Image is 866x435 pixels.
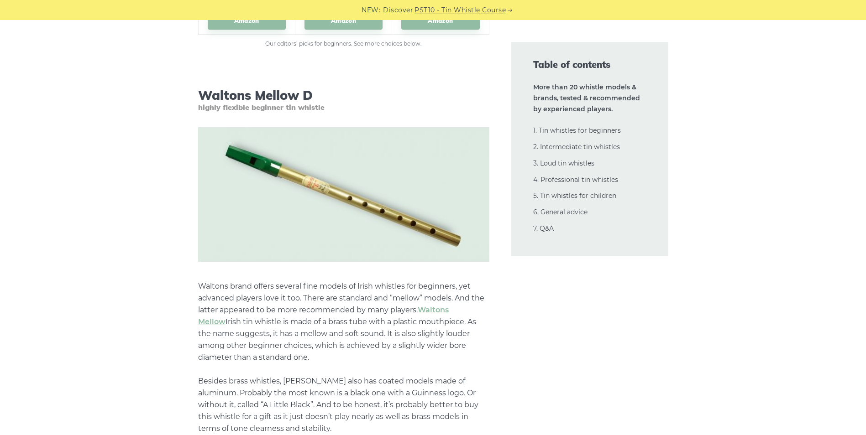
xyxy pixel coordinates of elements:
[533,126,621,135] a: 1. Tin whistles for beginners
[533,143,620,151] a: 2. Intermediate tin whistles
[198,39,489,48] figcaption: Our editors’ picks for beginners. See more choices below.
[415,5,506,16] a: PST10 - Tin Whistle Course
[304,11,383,30] a: Amazon
[383,5,413,16] span: Discover
[198,306,449,326] a: Waltons Mellow
[198,127,489,262] img: Waltons Mellow D tin whistle
[533,208,588,216] a: 6. General advice
[533,83,640,113] strong: More than 20 whistle models & brands, tested & recommended by experienced players.
[362,5,380,16] span: NEW:
[533,58,646,71] span: Table of contents
[533,224,554,233] a: 7. Q&A
[198,103,489,112] span: highly flexible beginner tin whistle
[198,88,489,112] h3: Waltons Mellow D
[401,11,479,30] a: Amazon
[533,159,594,167] a: 3. Loud tin whistles
[533,192,616,200] a: 5. Tin whistles for children
[198,280,489,435] p: Waltons brand offers several fine models of Irish whistles for beginners, yet advanced players lo...
[208,11,286,30] a: Amazon
[533,176,618,184] a: 4. Professional tin whistles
